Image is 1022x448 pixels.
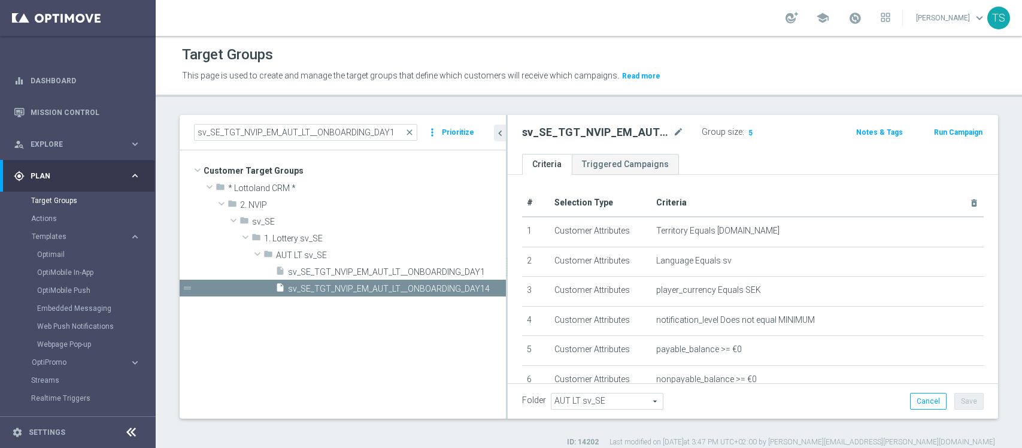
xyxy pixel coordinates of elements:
[522,306,550,336] td: 4
[522,277,550,307] td: 3
[276,250,506,261] span: AUT LT sv_SE
[855,126,904,139] button: Notes & Tags
[522,154,572,175] a: Criteria
[656,315,815,325] span: notification_level Does not equal MINIMUM
[13,171,141,181] button: gps_fixed Plan keyboard_arrow_right
[32,233,129,240] div: Templates
[240,200,506,210] span: 2. NVIP
[973,11,986,25] span: keyboard_arrow_down
[550,189,651,217] th: Selection Type
[621,69,662,83] button: Read more
[204,162,506,179] span: Customer Target Groups
[252,217,506,227] span: sv_SE
[37,246,154,264] div: Optimail
[14,65,141,96] div: Dashboard
[14,96,141,128] div: Mission Control
[31,96,141,128] a: Mission Control
[31,141,129,148] span: Explore
[522,247,550,277] td: 2
[550,306,651,336] td: Customer Attributes
[31,228,154,353] div: Templates
[37,335,154,353] div: Webpage Pop-up
[816,11,829,25] span: school
[129,170,141,181] i: keyboard_arrow_right
[31,210,154,228] div: Actions
[32,359,129,366] div: OptiPromo
[263,249,273,263] i: folder
[14,75,25,86] i: equalizer
[13,140,141,149] div: person_search Explore keyboard_arrow_right
[673,125,684,140] i: mode_edit
[954,393,984,410] button: Save
[31,393,125,403] a: Realtime Triggers
[12,427,23,438] i: settings
[37,304,125,313] a: Embedded Messaging
[405,128,414,137] span: close
[702,127,742,137] label: Group size
[609,437,995,447] label: Last modified on [DATE] at 3:47 PM UTC+02:00 by [PERSON_NAME][EMAIL_ADDRESS][PERSON_NAME][DOMAIN_...
[31,353,154,371] div: OptiPromo
[656,285,761,295] span: player_currency Equals SEK
[550,365,651,395] td: Customer Attributes
[37,268,125,277] a: OptiMobile In-App
[494,125,506,141] button: chevron_left
[572,154,679,175] a: Triggered Campaigns
[915,9,987,27] a: [PERSON_NAME]keyboard_arrow_down
[37,322,125,331] a: Web Push Notifications
[129,138,141,150] i: keyboard_arrow_right
[31,214,125,223] a: Actions
[742,127,744,137] label: :
[14,171,25,181] i: gps_fixed
[13,108,141,117] button: Mission Control
[275,266,285,280] i: insert_drive_file
[182,46,273,63] h1: Target Groups
[31,192,154,210] div: Target Groups
[522,395,546,405] label: Folder
[550,217,651,247] td: Customer Attributes
[251,232,261,246] i: folder
[656,374,757,385] span: nonpayable_balance >= €0
[288,267,506,277] span: sv_SE_TGT_NVIP_EM_AUT_LT__ONBOARDING_DAY1
[440,125,476,141] button: Prioritize
[522,125,671,140] h2: sv_SE_TGT_NVIP_EM_AUT_LT__ONBOARDING_DAY14
[14,171,129,181] div: Plan
[550,277,651,307] td: Customer Attributes
[987,7,1010,29] div: TS
[656,198,687,207] span: Criteria
[37,299,154,317] div: Embedded Messaging
[31,371,154,389] div: Streams
[969,198,979,208] i: delete_forever
[14,139,25,150] i: person_search
[747,128,754,140] span: 5
[29,429,65,436] a: Settings
[275,283,285,296] i: insert_drive_file
[31,389,154,407] div: Realtime Triggers
[31,65,141,96] a: Dashboard
[228,199,237,213] i: folder
[550,247,651,277] td: Customer Attributes
[933,126,984,139] button: Run Campaign
[37,264,154,281] div: OptiMobile In-App
[656,344,742,355] span: payable_balance >= €0
[656,226,780,236] span: Territory Equals [DOMAIN_NAME]
[37,250,125,259] a: Optimail
[567,437,599,447] label: ID: 14202
[37,340,125,349] a: Webpage Pop-up
[239,216,249,229] i: folder
[194,124,417,141] input: Quick find group or folder
[31,232,141,241] button: Templates keyboard_arrow_right
[31,376,125,385] a: Streams
[495,128,506,139] i: chevron_left
[656,256,732,266] span: Language Equals sv
[182,71,619,80] span: This page is used to create and manage the target groups that define which customers will receive...
[37,317,154,335] div: Web Push Notifications
[910,393,947,410] button: Cancel
[37,286,125,295] a: OptiMobile Push
[228,183,506,193] span: * Lottoland CRM *
[31,358,141,367] button: OptiPromo keyboard_arrow_right
[522,336,550,366] td: 5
